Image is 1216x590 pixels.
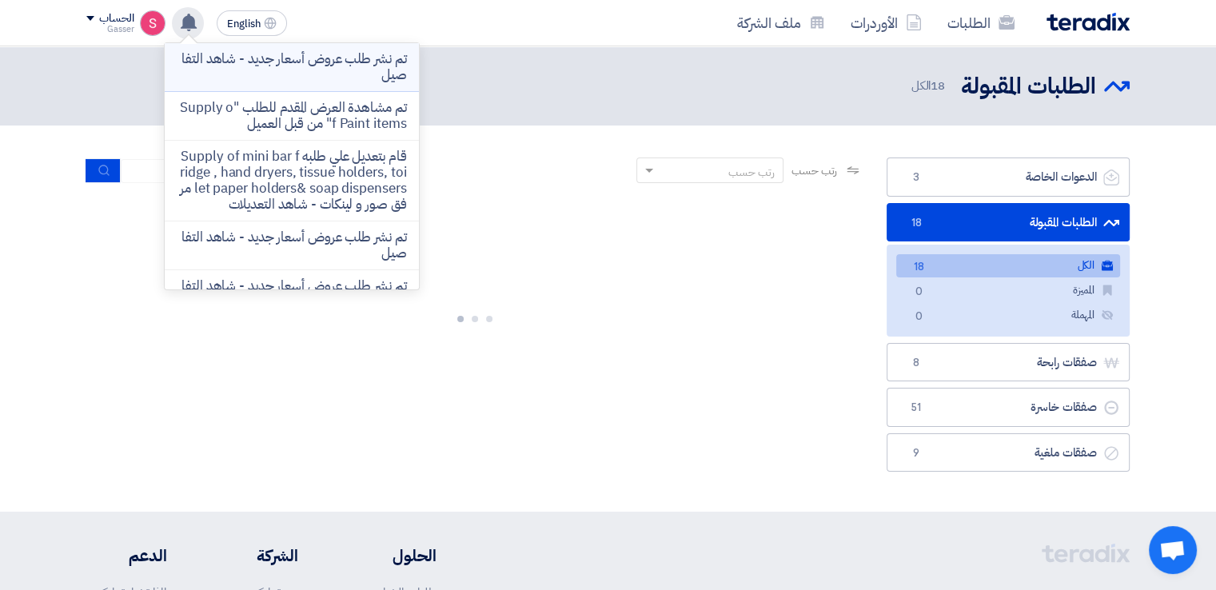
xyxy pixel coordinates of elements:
span: 8 [907,355,926,371]
span: رتب حسب [791,162,837,179]
span: English [227,18,261,30]
li: الشركة [215,544,298,568]
a: الدعوات الخاصة3 [887,157,1130,197]
p: تم نشر طلب عروض أسعار جديد - شاهد التفاصيل [177,278,406,310]
span: 0 [909,309,928,325]
span: 9 [907,445,926,461]
li: الحلول [346,544,437,568]
a: الأوردرات [838,4,935,42]
a: صفقات ملغية9 [887,433,1130,472]
span: 3 [907,169,926,185]
a: ملف الشركة [724,4,838,42]
a: صفقات خاسرة51 [887,388,1130,427]
div: Open chat [1149,526,1197,574]
button: English [217,10,287,36]
span: الكل [911,77,948,95]
p: قام بتعديل علي طلبه Supply of mini bar fridge , hand dryers, tissue holders, toilet paper holders... [177,149,406,213]
input: ابحث بعنوان أو رقم الطلب [121,159,345,183]
span: 51 [907,400,926,416]
h2: الطلبات المقبولة [961,71,1096,102]
p: تم نشر طلب عروض أسعار جديد - شاهد التفاصيل [177,51,406,83]
a: الطلبات المقبولة18 [887,203,1130,242]
li: الدعم [86,544,167,568]
a: المهملة [896,304,1120,327]
p: تم مشاهدة العرض المقدم للطلب "Supply of Paint items" من قبل العميل [177,100,406,132]
p: تم نشر طلب عروض أسعار جديد - شاهد التفاصيل [177,229,406,261]
span: 18 [907,215,926,231]
div: رتب حسب [728,164,775,181]
a: الكل [896,254,1120,277]
span: 18 [931,77,945,94]
span: 18 [909,259,928,276]
div: Gasser [86,25,134,34]
img: unnamed_1748516558010.png [140,10,165,36]
div: الحساب [99,12,134,26]
img: Teradix logo [1047,13,1130,31]
a: صفقات رابحة8 [887,343,1130,382]
span: 0 [909,284,928,301]
a: الطلبات [935,4,1027,42]
a: المميزة [896,279,1120,302]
